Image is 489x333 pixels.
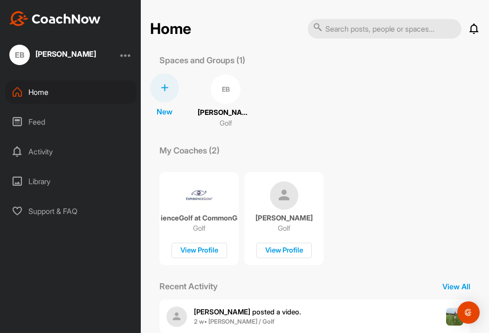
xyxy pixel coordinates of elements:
div: Home [5,80,137,104]
p: View All [433,281,480,292]
p: [PERSON_NAME] [255,213,313,223]
b: 2 w • [PERSON_NAME] / Golf [194,318,275,325]
b: [PERSON_NAME] [194,307,250,316]
div: Support & FAQ [5,200,137,223]
img: user avatar [166,306,187,327]
img: CoachNow [9,11,101,26]
p: ExperienceGolf at CommonGround [161,213,238,223]
p: Golf [220,118,232,129]
p: My Coaches (2) [150,144,229,157]
p: Golf [193,224,206,233]
h2: Home [150,20,191,38]
p: Recent Activity [150,280,227,293]
div: Feed [5,110,137,133]
input: Search posts, people or spaces... [308,19,461,39]
img: coach avatar [185,181,214,210]
img: post image [446,308,464,326]
div: EB [211,74,241,104]
div: Activity [5,140,137,163]
p: New [157,106,172,117]
p: Spaces and Groups (1) [150,54,255,67]
p: Golf [278,224,290,233]
p: [PERSON_NAME] [198,107,254,118]
span: posted a video . [194,307,301,316]
div: [PERSON_NAME] [35,50,96,58]
a: EB[PERSON_NAME]Golf [198,73,254,129]
div: Open Intercom Messenger [457,301,480,324]
div: Library [5,170,137,193]
img: coach avatar [270,181,298,210]
div: View Profile [172,243,227,258]
div: View Profile [256,243,312,258]
div: EB [9,45,30,65]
